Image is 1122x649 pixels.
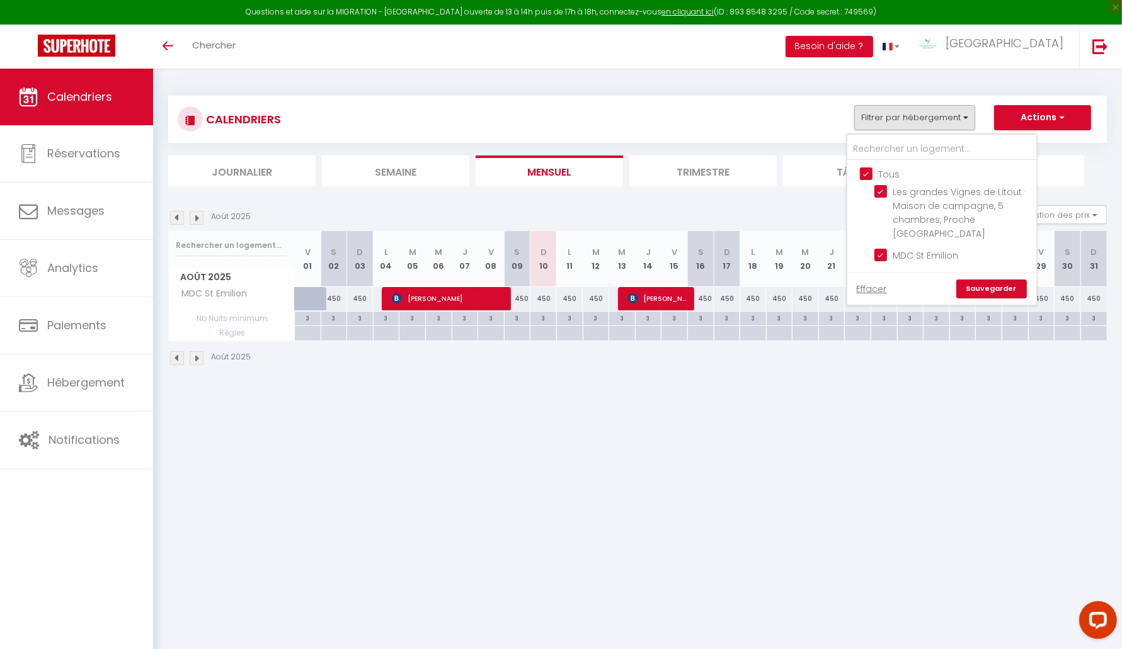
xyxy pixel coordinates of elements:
th: 21 [818,231,845,287]
th: 09 [504,231,530,287]
div: 3 [1002,312,1028,324]
abbr: J [829,246,834,258]
div: 3 [583,312,609,324]
span: Messages [47,203,105,218]
div: 3 [1029,312,1055,324]
a: ... [GEOGRAPHIC_DATA] [909,25,1079,69]
abbr: L [384,246,388,258]
abbr: M [618,246,626,258]
th: 18 [740,231,767,287]
div: 3 [609,312,635,324]
div: 450 [321,287,347,310]
div: 3 [505,312,530,324]
div: 450 [347,287,374,310]
abbr: M [435,246,442,258]
img: Super Booking [38,35,115,57]
span: Nb Nuits minimum [169,312,294,325]
div: 3 [399,312,425,324]
div: 3 [347,312,373,324]
abbr: M [802,246,810,258]
div: 3 [374,312,399,324]
div: 3 [426,312,452,324]
div: 3 [1081,312,1107,324]
abbr: S [698,246,704,258]
th: 06 [425,231,452,287]
div: Filtrer par hébergement [846,133,1038,306]
div: 3 [636,312,661,324]
li: Tâches [783,155,930,186]
input: Rechercher un logement... [847,138,1036,161]
div: 3 [688,312,714,324]
abbr: V [1038,246,1044,258]
span: Réservations [47,145,120,161]
div: 450 [1055,287,1081,310]
span: [GEOGRAPHIC_DATA] [946,35,1063,51]
th: 11 [556,231,583,287]
div: 3 [819,312,845,324]
input: Rechercher un logement... [176,234,287,257]
li: Mensuel [476,155,623,186]
th: 16 [687,231,714,287]
abbr: D [1091,246,1097,258]
div: 3 [1055,312,1080,324]
abbr: D [541,246,547,258]
div: 3 [793,312,818,324]
div: 3 [321,312,347,324]
th: 01 [295,231,321,287]
div: 450 [583,287,609,310]
div: 3 [740,312,766,324]
th: 19 [766,231,793,287]
abbr: J [646,246,651,258]
div: 450 [793,287,819,310]
div: 3 [898,312,924,324]
div: 450 [740,287,767,310]
div: 3 [950,312,976,324]
th: 08 [478,231,505,287]
span: Paiements [47,317,106,333]
th: 29 [1028,231,1055,287]
div: 450 [504,287,530,310]
div: 3 [871,312,897,324]
div: 3 [661,312,687,324]
th: 14 [635,231,661,287]
div: 3 [478,312,504,324]
span: Hébergement [47,375,125,390]
div: 450 [845,287,871,310]
button: Filtrer par hébergement [854,105,975,130]
button: Besoin d'aide ? [786,36,873,57]
div: 3 [452,312,478,324]
abbr: J [462,246,467,258]
th: 02 [321,231,347,287]
th: 12 [583,231,609,287]
div: 450 [766,287,793,310]
span: [PERSON_NAME] [628,286,690,310]
img: ... [919,38,937,49]
p: Août 2025 [211,211,251,223]
div: 3 [845,312,871,324]
th: 31 [1080,231,1107,287]
th: 22 [845,231,871,287]
span: Les grandes Vignes de Litout · Maison de campagne, 5 chambres, Proche [GEOGRAPHIC_DATA] [893,186,1027,240]
span: MDC St Emilion [171,287,251,301]
th: 07 [452,231,478,287]
div: 3 [714,312,740,324]
div: 450 [687,287,714,310]
th: 04 [373,231,399,287]
abbr: M [776,246,783,258]
button: Gestion des prix [1013,205,1107,224]
abbr: S [515,246,520,258]
p: Août 2025 [211,351,251,363]
abbr: V [672,246,677,258]
div: 450 [714,287,740,310]
th: 17 [714,231,740,287]
li: Semaine [322,155,469,186]
abbr: V [488,246,494,258]
abbr: S [331,246,336,258]
iframe: LiveChat chat widget [1069,596,1122,649]
span: Analytics [47,260,98,276]
span: Chercher [192,38,236,52]
abbr: S [1065,246,1070,258]
a: Effacer [857,282,887,296]
a: Chercher [183,25,245,69]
